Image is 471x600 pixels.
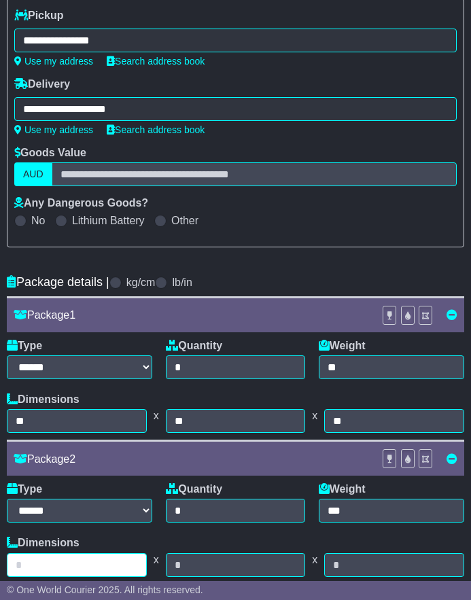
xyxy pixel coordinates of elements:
[107,56,205,67] a: Search address book
[69,453,75,465] span: 2
[166,339,222,352] label: Quantity
[319,482,366,495] label: Weight
[7,482,42,495] label: Type
[31,214,45,227] label: No
[172,276,192,289] label: lb/in
[305,409,324,422] span: x
[14,56,93,67] a: Use my address
[319,339,366,352] label: Weight
[7,339,42,352] label: Type
[14,146,86,159] label: Goods Value
[7,536,80,549] label: Dimensions
[147,409,166,422] span: x
[7,584,203,595] span: © One World Courier 2025. All rights reserved.
[14,162,52,186] label: AUD
[7,393,80,406] label: Dimensions
[69,309,75,321] span: 1
[447,453,457,465] a: Remove this item
[7,453,375,465] div: Package
[171,214,198,227] label: Other
[166,482,222,495] label: Quantity
[14,124,93,135] a: Use my address
[14,196,148,209] label: Any Dangerous Goods?
[126,276,156,289] label: kg/cm
[14,77,70,90] label: Delivery
[107,124,205,135] a: Search address book
[7,308,375,321] div: Package
[7,275,109,289] h4: Package details |
[72,214,145,227] label: Lithium Battery
[447,309,457,321] a: Remove this item
[305,553,324,566] span: x
[14,9,63,22] label: Pickup
[147,553,166,566] span: x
